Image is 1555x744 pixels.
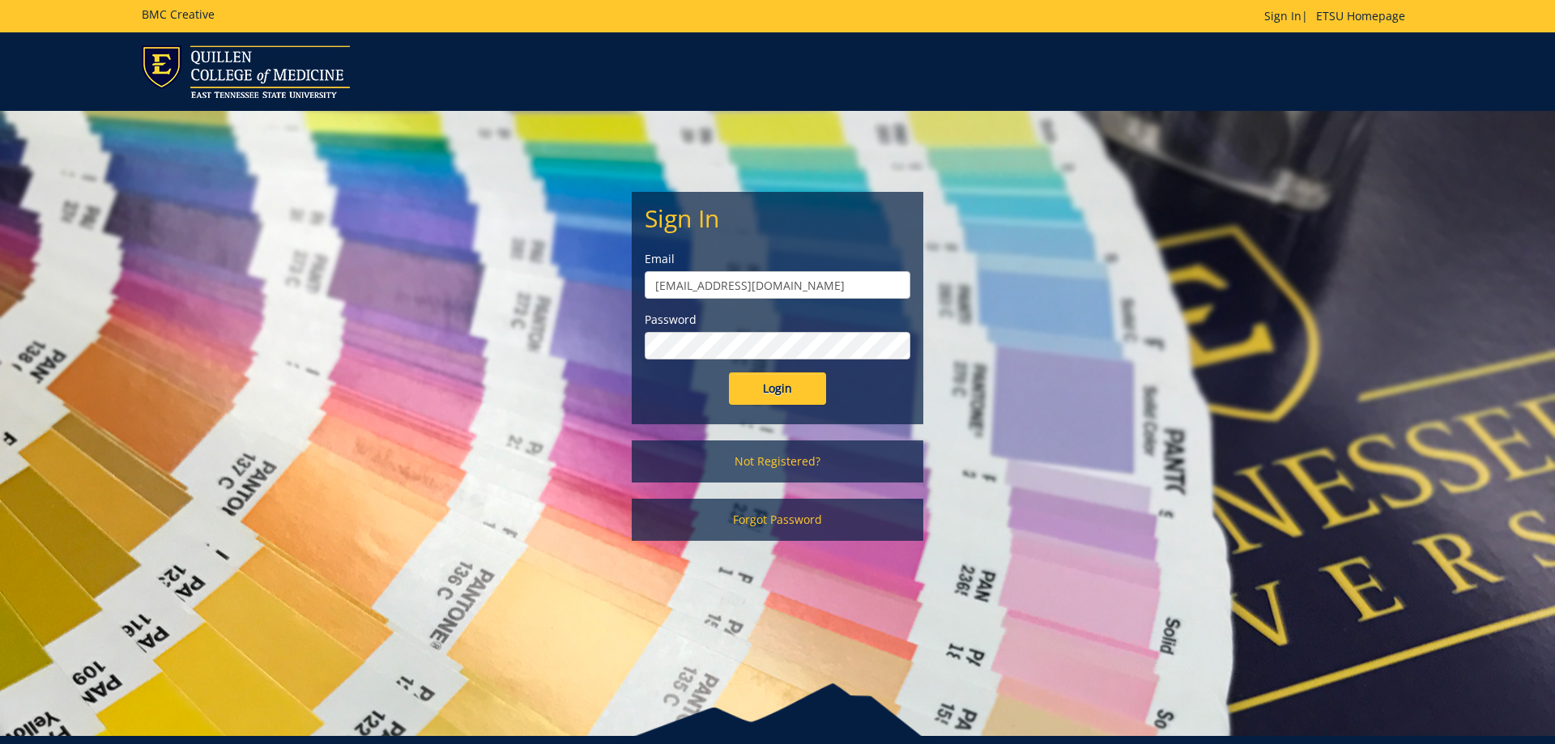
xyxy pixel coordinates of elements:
p: | [1264,8,1413,24]
label: Email [645,251,910,267]
input: Login [729,372,826,405]
label: Password [645,312,910,328]
a: Sign In [1264,8,1302,23]
img: ETSU logo [142,45,350,98]
a: ETSU Homepage [1308,8,1413,23]
a: Not Registered? [632,440,923,483]
h5: BMC Creative [142,8,215,20]
a: Forgot Password [632,499,923,541]
h2: Sign In [645,205,910,232]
